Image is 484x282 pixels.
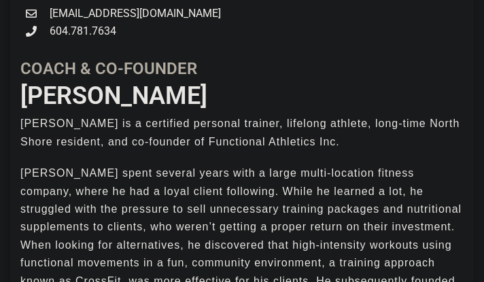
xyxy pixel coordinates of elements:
[20,118,460,147] span: [PERSON_NAME] is a certified personal trainer, lifelong athlete, long-time North Shore resident, ...
[46,5,221,22] span: [EMAIL_ADDRESS][DOMAIN_NAME]
[20,84,464,108] h3: [PERSON_NAME]
[26,5,464,22] a: [EMAIL_ADDRESS][DOMAIN_NAME]
[26,22,464,40] a: 604.781.7634
[20,60,464,77] h5: Coach & Co-Founder
[46,22,116,40] span: 604.781.7634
